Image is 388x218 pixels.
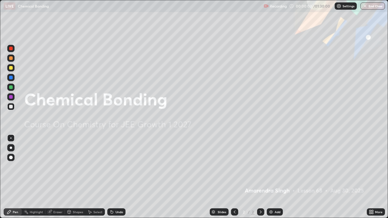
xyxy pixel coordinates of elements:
p: LIVE [5,4,14,8]
img: class-settings-icons [336,4,341,8]
div: 2 [241,210,247,214]
p: Recording [270,4,287,8]
p: Settings [343,5,354,8]
div: Slides [218,210,226,213]
div: Undo [115,210,123,213]
div: Highlight [30,210,43,213]
div: Pen [13,210,18,213]
img: recording.375f2c34.svg [264,4,269,8]
img: end-class-cross [363,4,367,8]
div: Add [275,210,280,213]
div: / [248,210,250,214]
div: Select [93,210,102,213]
p: Chemical Bonding [18,4,49,8]
div: More [375,210,383,213]
div: Shapes [73,210,83,213]
img: add-slide-button [269,210,273,214]
div: Eraser [53,210,62,213]
div: 2 [251,209,255,215]
button: End Class [360,2,385,10]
